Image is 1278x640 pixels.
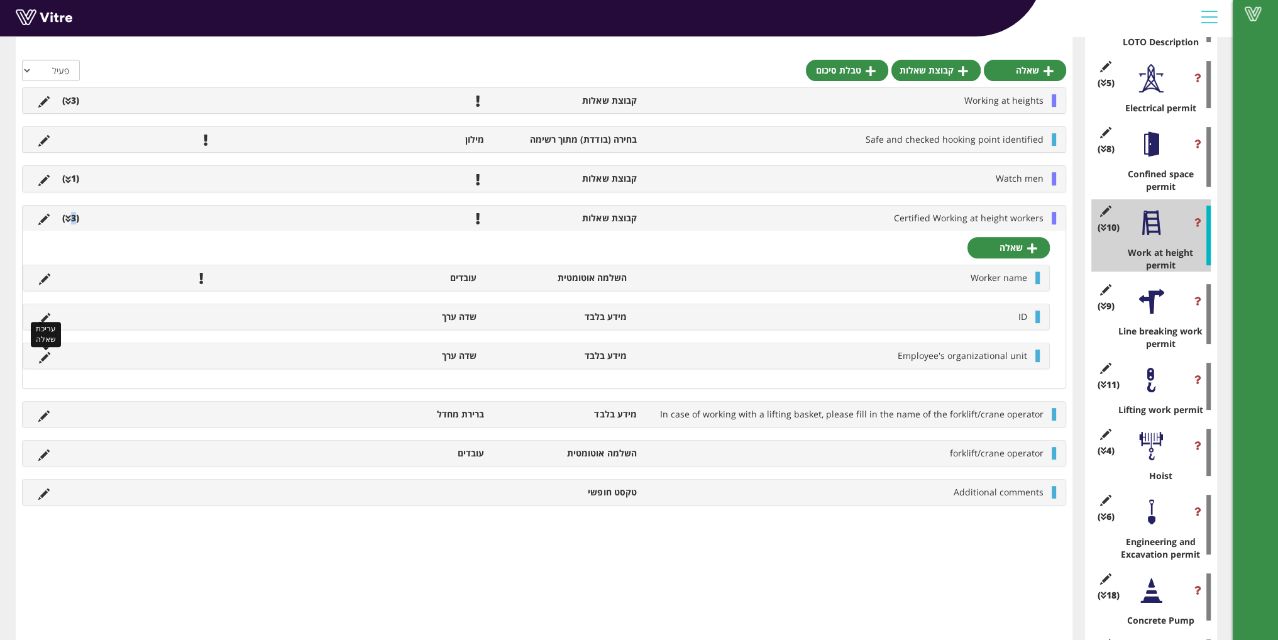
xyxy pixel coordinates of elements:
[490,447,643,460] li: השלמה אוטומטית
[490,486,643,499] li: טקסט חופשי
[971,272,1027,284] span: Worker name
[898,350,1027,361] span: Employee's organizational unit
[1098,143,1115,155] span: (8 )
[338,447,490,460] li: עובדים
[1101,102,1211,114] div: Electrical permit
[490,212,643,224] li: קבוצת שאלות
[1098,589,1120,602] span: (18 )
[333,272,483,284] li: עובדים
[954,486,1044,498] span: Additional comments
[31,322,61,347] div: עריכת שאלה
[483,272,633,284] li: השלמה אוטומטית
[490,172,643,185] li: קבוצת שאלות
[1098,221,1120,234] span: (10 )
[1101,470,1211,482] div: Hoist
[1101,246,1211,272] div: Work at height permit
[1018,311,1027,323] span: ID
[338,408,490,421] li: ברירת מחדל
[1098,77,1115,89] span: (5 )
[333,311,483,323] li: שדה ערך
[56,172,85,185] li: (1 )
[483,311,633,323] li: מידע בלבד
[660,408,1044,420] span: In case of working with a lifting basket, please fill in the name of the forklift/crane operator
[866,133,1044,145] span: Safe and checked hooking point identified
[490,94,643,107] li: קבוצת שאלות
[1098,300,1115,312] span: (9 )
[967,237,1050,258] a: שאלה
[490,133,643,146] li: בחירה (בודדת) מתוך רשימה
[964,94,1044,106] span: Working at heights
[950,447,1044,459] span: forklift/crane operator
[1101,168,1211,193] div: Confined space permit
[490,408,643,421] li: מידע בלבד
[891,60,981,81] a: קבוצת שאלות
[1098,510,1115,523] span: (6 )
[1101,325,1211,350] div: Line breaking work permit
[984,60,1066,81] a: שאלה
[806,60,888,81] a: טבלת סיכום
[1101,614,1211,627] div: Concrete Pump
[1098,444,1115,457] span: (4 )
[1101,36,1211,48] div: LOTO Description
[1101,404,1211,416] div: Lifting work permit
[333,350,483,362] li: שדה ערך
[1098,378,1120,391] span: (11 )
[56,212,85,224] li: (3 )
[483,350,633,362] li: מידע בלבד
[338,133,490,146] li: מילון
[1101,536,1211,561] div: Engineering and Excavation permit
[894,212,1044,224] span: Certified Working at height workers
[56,94,85,107] li: (3 )
[996,172,1044,184] span: Watch men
